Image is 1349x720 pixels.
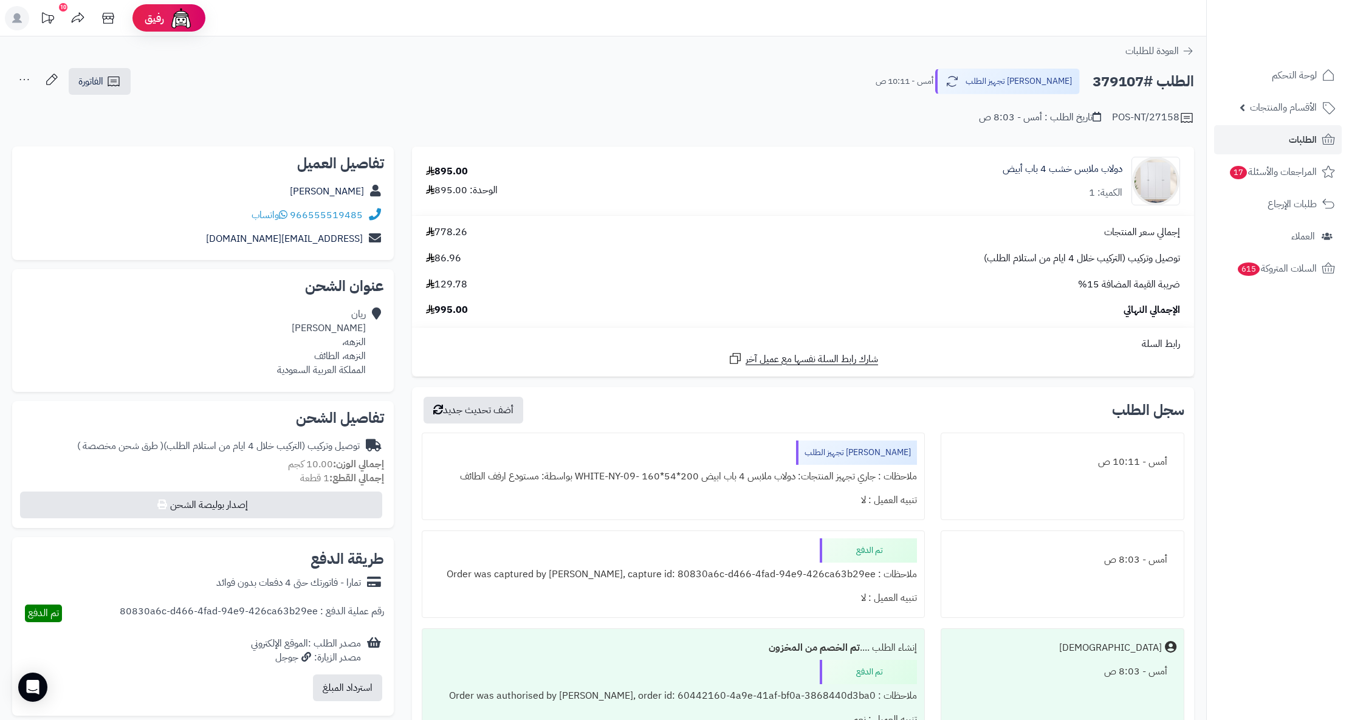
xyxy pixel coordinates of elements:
[329,471,384,485] strong: إجمالي القطع:
[18,673,47,702] div: Open Intercom Messenger
[69,68,131,95] a: الفاتورة
[1125,44,1179,58] span: العودة للطلبات
[979,111,1101,125] div: تاريخ الطلب : أمس - 8:03 ص
[1237,260,1317,277] span: السلات المتروكة
[426,252,461,266] span: 86.96
[288,457,384,471] small: 10.00 كجم
[949,660,1176,684] div: أمس - 8:03 ص
[430,636,917,660] div: إنشاء الطلب ....
[1250,99,1317,116] span: الأقسام والمنتجات
[1214,61,1342,90] a: لوحة التحكم
[1214,222,1342,251] a: العملاء
[430,684,917,708] div: ملاحظات : Order was authorised by [PERSON_NAME], order id: 60442160-4a9e-41af-bf0a-3868440d3ba0
[1230,166,1247,179] span: 17
[430,489,917,512] div: تنبيه العميل : لا
[1268,196,1317,213] span: طلبات الإرجاع
[252,208,287,222] a: واتساب
[216,576,361,590] div: تمارا - فاتورتك حتى 4 دفعات بدون فوائد
[426,183,498,197] div: الوحدة: 895.00
[426,225,467,239] span: 778.26
[728,351,878,366] a: شارك رابط السلة نفسها مع عميل آخر
[277,307,366,377] div: ريان [PERSON_NAME] النزهه، النزهه، الطائف المملكة العربية السعودية
[430,586,917,610] div: تنبيه العميل : لا
[20,492,382,518] button: إصدار بوليصة الشحن
[796,441,917,465] div: [PERSON_NAME] تجهيز الطلب
[1003,162,1122,176] a: دولاب ملابس خشب 4 باب أبيض
[1059,641,1162,655] div: [DEMOGRAPHIC_DATA]
[1124,303,1180,317] span: الإجمالي النهائي
[1214,254,1342,283] a: السلات المتروكة615
[1125,44,1194,58] a: العودة للطلبات
[430,465,917,489] div: ملاحظات : جاري تجهيز المنتجات: دولاب ملابس 4 باب ابيض 200*54*160 -WHITE-NY-09 بواسطة: مستودع ارفف...
[120,605,384,622] div: رقم عملية الدفع : 80830a6c-d466-4fad-94e9-426ca63b29ee
[313,674,382,701] button: استرداد المبلغ
[820,538,917,563] div: تم الدفع
[769,640,860,655] b: تم الخصم من المخزون
[426,165,468,179] div: 895.00
[1214,125,1342,154] a: الطلبات
[935,69,1080,94] button: [PERSON_NAME] تجهيز الطلب
[300,471,384,485] small: 1 قطعة
[1104,225,1180,239] span: إجمالي سعر المنتجات
[417,337,1189,351] div: رابط السلة
[746,352,878,366] span: شارك رابط السلة نفسها مع عميل آخر
[1229,163,1317,180] span: المراجعات والأسئلة
[426,303,468,317] span: 995.00
[1089,186,1122,200] div: الكمية: 1
[251,651,361,665] div: مصدر الزيارة: جوجل
[876,75,933,87] small: أمس - 10:11 ص
[145,11,164,26] span: رفيق
[77,439,163,453] span: ( طرق شحن مخصصة )
[206,231,363,246] a: [EMAIL_ADDRESS][DOMAIN_NAME]
[290,184,364,199] a: [PERSON_NAME]
[430,563,917,586] div: ملاحظات : Order was captured by [PERSON_NAME], capture id: 80830a6c-d466-4fad-94e9-426ca63b29ee
[949,450,1176,474] div: أمس - 10:11 ص
[424,397,523,423] button: أضف تحديث جديد
[32,6,63,33] a: تحديثات المنصة
[28,606,59,620] span: تم الدفع
[1238,262,1260,276] span: 615
[1214,157,1342,187] a: المراجعات والأسئلة17
[426,278,467,292] span: 129.78
[1272,67,1317,84] span: لوحة التحكم
[22,411,384,425] h2: تفاصيل الشحن
[1132,157,1179,205] img: 1751790847-1-90x90.jpg
[333,457,384,471] strong: إجمالي الوزن:
[949,548,1176,572] div: أمس - 8:03 ص
[1112,403,1184,417] h3: سجل الطلب
[1078,278,1180,292] span: ضريبة القيمة المضافة 15%
[169,6,193,30] img: ai-face.png
[1112,111,1194,125] div: POS-NT/27158
[22,279,384,293] h2: عنوان الشحن
[77,439,360,453] div: توصيل وتركيب (التركيب خلال 4 ايام من استلام الطلب)
[59,3,67,12] div: 10
[1214,190,1342,219] a: طلبات الإرجاع
[820,660,917,684] div: تم الدفع
[290,208,363,222] a: 966555519485
[984,252,1180,266] span: توصيل وتركيب (التركيب خلال 4 ايام من استلام الطلب)
[1266,30,1337,55] img: logo-2.png
[311,552,384,566] h2: طريقة الدفع
[251,637,361,665] div: مصدر الطلب :الموقع الإلكتروني
[1291,228,1315,245] span: العملاء
[78,74,103,89] span: الفاتورة
[22,156,384,171] h2: تفاصيل العميل
[1093,69,1194,94] h2: الطلب #379107
[1289,131,1317,148] span: الطلبات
